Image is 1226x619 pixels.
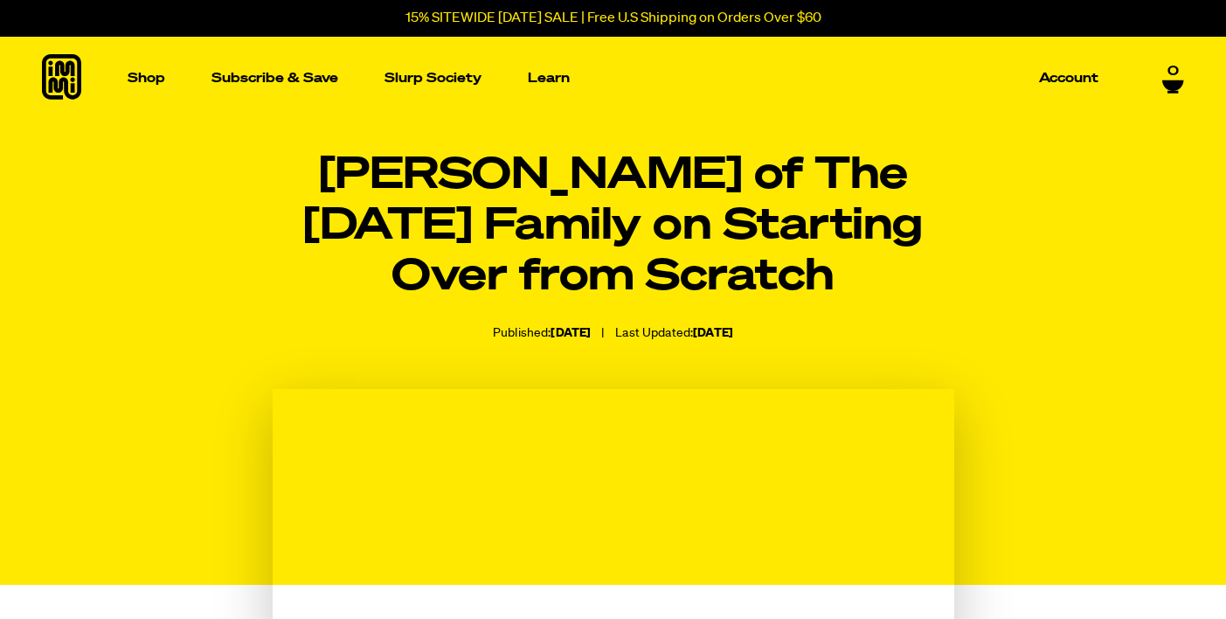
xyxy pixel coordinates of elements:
a: Subscribe & Save [204,65,345,92]
p: Subscribe & Save [211,72,338,85]
h1: [PERSON_NAME] of The [DATE] Family on Starting Over from Scratch [273,150,954,303]
p: Slurp Society [384,72,481,85]
nav: Main navigation [121,37,1105,120]
p: Account [1039,72,1098,85]
a: 0 [1162,64,1184,94]
p: Learn [528,72,570,85]
time: [DATE] [693,327,733,339]
span: 0 [1167,64,1179,80]
div: Published: [493,323,591,343]
a: Learn [521,37,577,120]
p: Shop [128,72,165,85]
a: Shop [121,37,172,120]
div: Last Updated: [615,323,733,343]
a: Slurp Society [377,65,488,92]
span: | [591,323,615,343]
a: Account [1032,65,1105,92]
p: 15% SITEWIDE [DATE] SALE | Free U.S Shipping on Orders Over $60 [405,10,821,26]
time: [DATE] [551,327,591,339]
